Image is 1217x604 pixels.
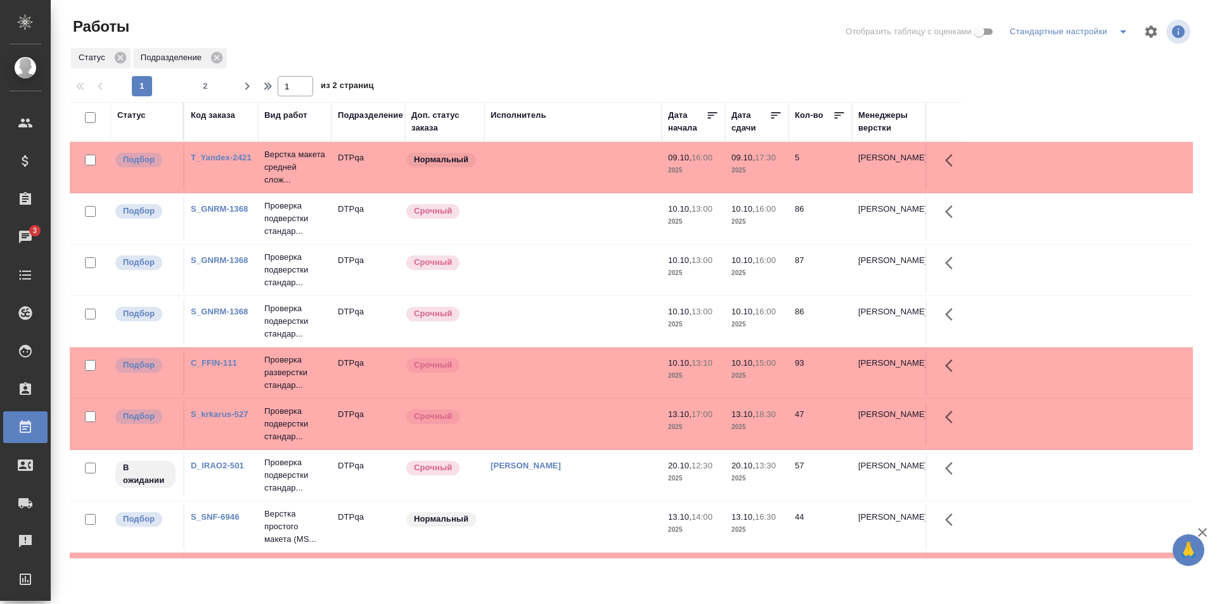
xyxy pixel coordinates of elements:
[114,408,177,425] div: Можно подбирать исполнителей
[858,305,919,318] p: [PERSON_NAME]
[731,524,782,536] p: 2025
[264,508,325,546] p: Верстка простого макета (MS...
[668,524,719,536] p: 2025
[731,472,782,485] p: 2025
[937,453,968,484] button: Здесь прячутся важные кнопки
[195,80,216,93] span: 2
[191,153,252,162] a: T_Yandex-2421
[414,307,452,320] p: Срочный
[937,196,968,227] button: Здесь прячутся важные кнопки
[755,307,776,316] p: 16:00
[789,299,852,344] td: 86
[338,109,403,122] div: Подразделение
[123,410,155,423] p: Подбор
[668,164,719,177] p: 2025
[191,512,240,522] a: S_SNF-6946
[731,109,769,134] div: Дата сдачи
[668,267,719,280] p: 2025
[332,402,405,446] td: DTPqa
[858,408,919,421] p: [PERSON_NAME]
[191,307,248,316] a: S_GNRM-1368
[731,164,782,177] p: 2025
[937,504,968,535] button: Здесь прячутся важные кнопки
[731,421,782,434] p: 2025
[414,256,452,269] p: Срочный
[117,109,146,122] div: Статус
[414,359,452,371] p: Срочный
[668,512,692,522] p: 13.10,
[141,51,206,64] p: Подразделение
[332,248,405,292] td: DTPqa
[114,305,177,323] div: Можно подбирать исполнителей
[123,205,155,217] p: Подбор
[414,153,468,166] p: Нормальный
[858,459,919,472] p: [PERSON_NAME]
[692,461,712,470] p: 12:30
[731,153,755,162] p: 09.10,
[123,153,155,166] p: Подбор
[1173,534,1204,566] button: 🙏
[731,461,755,470] p: 20.10,
[491,461,561,470] a: [PERSON_NAME]
[731,369,782,382] p: 2025
[264,405,325,443] p: Проверка подверстки стандар...
[332,299,405,344] td: DTPqa
[937,145,968,176] button: Здесь прячутся важные кнопки
[264,251,325,289] p: Проверка подверстки стандар...
[846,25,972,38] span: Отобразить таблицу с оценками
[123,307,155,320] p: Подбор
[668,307,692,316] p: 10.10,
[123,461,168,487] p: В ожидании
[731,318,782,331] p: 2025
[79,51,110,64] p: Статус
[755,153,776,162] p: 17:30
[937,402,968,432] button: Здесь прячутся важные кнопки
[114,511,177,528] div: Можно подбирать исполнителей
[114,357,177,374] div: Можно подбирать исполнителей
[411,109,478,134] div: Доп. статус заказа
[731,358,755,368] p: 10.10,
[414,513,468,525] p: Нормальный
[114,459,177,489] div: Исполнитель назначен, приступать к работе пока рано
[264,302,325,340] p: Проверка подверстки стандар...
[25,224,44,237] span: 3
[789,556,852,600] td: 105
[692,358,712,368] p: 13:10
[264,354,325,392] p: Проверка разверстки стандар...
[668,421,719,434] p: 2025
[937,350,968,381] button: Здесь прячутся важные кнопки
[332,556,405,600] td: DTPqa
[858,203,919,215] p: [PERSON_NAME]
[264,200,325,238] p: Проверка подверстки стандар...
[755,255,776,265] p: 16:00
[332,145,405,190] td: DTPqa
[755,512,776,522] p: 16:30
[731,409,755,419] p: 13.10,
[789,196,852,241] td: 86
[1166,20,1193,44] span: Посмотреть информацию
[668,472,719,485] p: 2025
[114,254,177,271] div: Можно подбирать исполнителей
[789,145,852,190] td: 5
[414,461,452,474] p: Срочный
[491,109,546,122] div: Исполнитель
[191,409,248,419] a: S_krkarus-527
[195,76,216,96] button: 2
[332,196,405,241] td: DTPqa
[668,215,719,228] p: 2025
[1178,537,1199,563] span: 🙏
[668,358,692,368] p: 10.10,
[789,248,852,292] td: 87
[937,556,968,586] button: Здесь прячутся важные кнопки
[114,203,177,220] div: Можно подбирать исполнителей
[692,307,712,316] p: 13:00
[789,504,852,549] td: 44
[123,256,155,269] p: Подбор
[795,109,823,122] div: Кол-во
[123,513,155,525] p: Подбор
[937,299,968,330] button: Здесь прячутся важные кнопки
[414,205,452,217] p: Срочный
[692,409,712,419] p: 17:00
[858,109,919,134] div: Менеджеры верстки
[789,402,852,446] td: 47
